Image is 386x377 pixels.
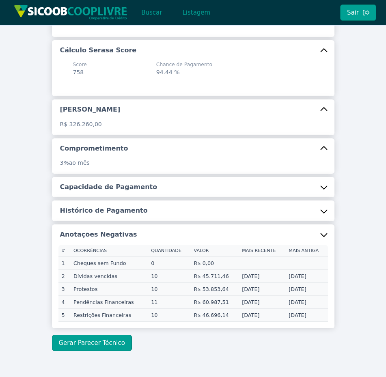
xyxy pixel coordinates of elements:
td: 5 [58,309,70,322]
img: img/sicoob_cooplivre.png [14,5,127,20]
button: Capacidade de Pagamento [52,177,334,197]
button: [PERSON_NAME] [52,99,334,120]
td: [DATE] [285,309,328,322]
h5: Histórico de Pagamento [60,206,148,215]
span: 94.44 % [156,69,180,75]
button: Buscar [134,4,169,21]
th: Valor [191,245,239,257]
span: Chance de Pagamento [156,61,212,68]
th: Mais recente [239,245,285,257]
button: Anotações Negativas [52,224,334,245]
td: [DATE] [239,296,285,309]
td: R$ 45.711,46 [191,270,239,283]
h5: Capacidade de Pagamento [60,183,157,192]
button: Listagem [175,4,217,21]
td: R$ 53.853,64 [191,283,239,296]
h5: Anotações Negativas [60,230,137,239]
button: Cálculo Serasa Score [52,40,334,60]
td: [DATE] [285,270,328,283]
button: Gerar Parecer Técnico [52,335,132,351]
th: Mais antiga [285,245,328,257]
td: [DATE] [285,296,328,309]
td: 11 [148,296,190,309]
td: 4 [58,296,70,309]
td: [DATE] [239,309,285,322]
th: # [58,245,70,257]
th: Quantidade [148,245,190,257]
td: 10 [148,309,190,322]
td: 1 [58,257,70,270]
td: Protestos [70,283,148,296]
td: [DATE] [285,283,328,296]
td: 0 [148,257,190,270]
td: Pendências Financeiras [70,296,148,309]
th: Ocorrências [70,245,148,257]
td: 3 [58,283,70,296]
td: Dívidas vencidas [70,270,148,283]
td: Cheques sem Fundo [70,257,148,270]
td: R$ 46.696,14 [191,309,239,322]
td: [DATE] [239,270,285,283]
button: Histórico de Pagamento [52,200,334,221]
td: [DATE] [239,283,285,296]
span: R$ 326.260,00 [60,121,102,127]
span: 3% [60,159,69,166]
button: Comprometimento [52,138,334,159]
span: 758 [73,69,84,75]
span: Score [73,61,87,68]
td: Restrições Financeiras [70,309,148,322]
button: Sair [340,4,376,21]
h5: Cálculo Serasa Score [60,46,137,55]
td: R$ 0,00 [191,257,239,270]
td: 2 [58,270,70,283]
h5: Comprometimento [60,144,128,153]
h5: [PERSON_NAME] [60,105,121,114]
td: 10 [148,270,190,283]
td: 10 [148,283,190,296]
p: ao mês [60,159,326,167]
td: R$ 60.987,51 [191,296,239,309]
